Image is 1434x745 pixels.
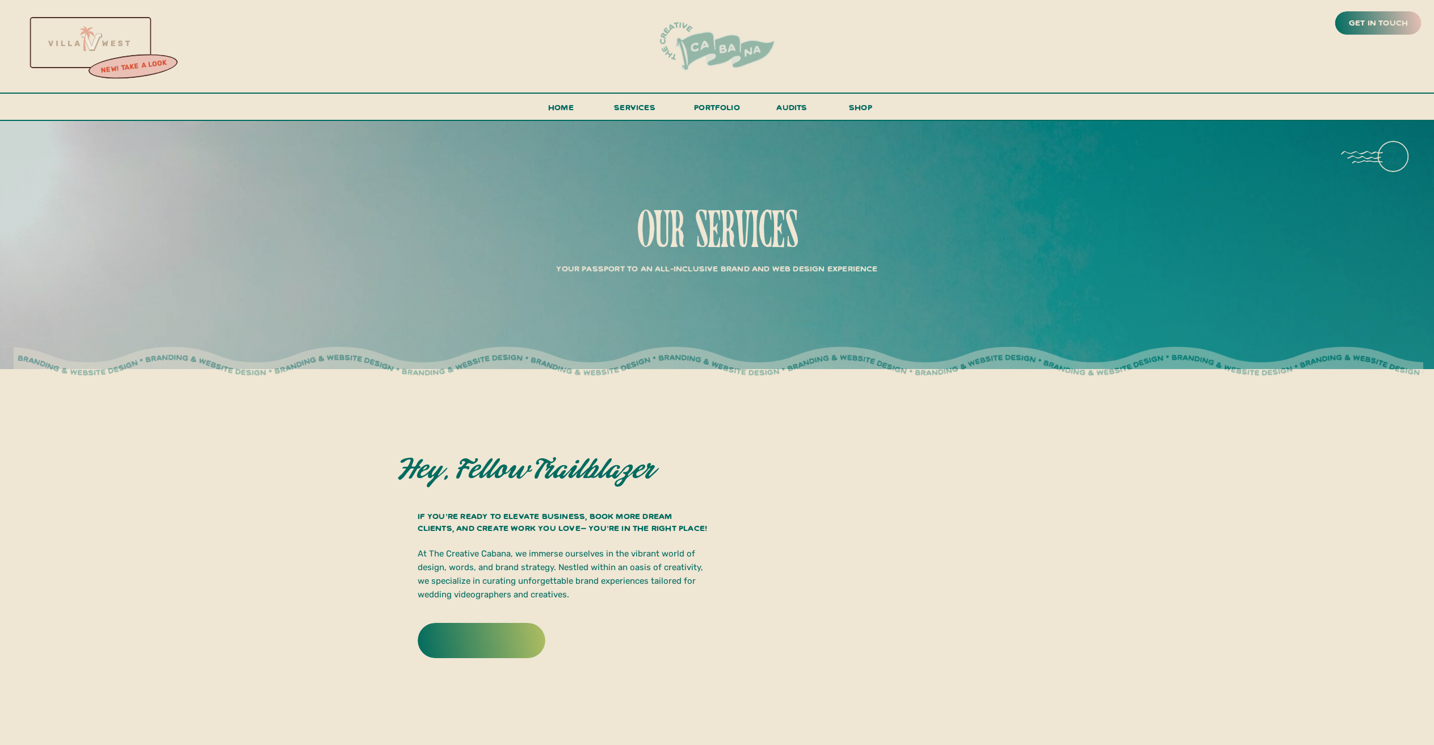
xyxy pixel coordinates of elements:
[1347,15,1410,31] a: get in touch
[398,455,708,484] h2: Hey, fellow trailblazer
[418,510,710,537] h3: If you’re ready to elevate business, book more dream clients, and create work you love– you’re in...
[87,56,180,78] a: new! take a look
[611,100,659,121] a: services
[834,100,888,120] a: shop
[775,100,809,120] a: audits
[691,100,744,121] a: portfolio
[614,102,655,112] span: services
[544,100,579,121] a: Home
[526,261,909,272] p: Your Passport to an All-Inclusive Brand and Web Design Experience
[521,207,914,257] h1: our services
[418,547,708,601] p: At The Creative Cabana, we immerse ourselves in the vibrant world of design, words, and brand str...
